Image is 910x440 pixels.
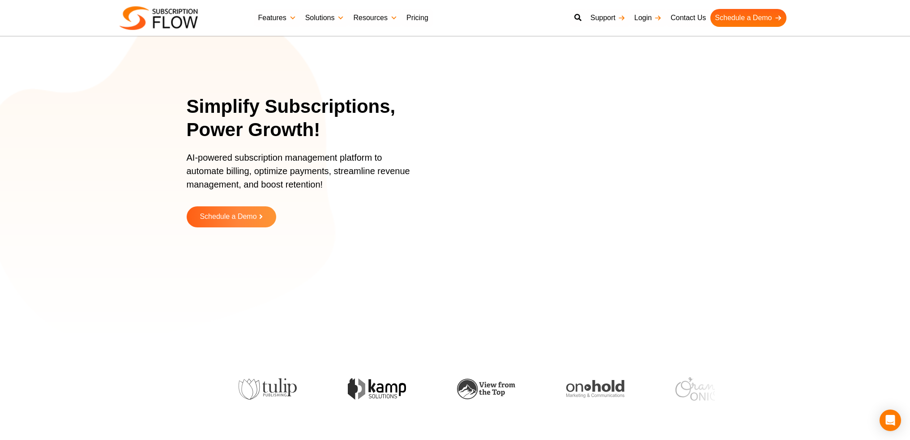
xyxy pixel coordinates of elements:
[348,378,406,399] img: kamp-solution
[187,151,419,200] p: AI-powered subscription management platform to automate billing, optimize payments, streamline re...
[349,9,402,27] a: Resources
[187,206,276,227] a: Schedule a Demo
[187,95,431,142] h1: Simplify Subscriptions, Power Growth!
[666,9,710,27] a: Contact Us
[710,9,786,27] a: Schedule a Demo
[239,378,297,400] img: tulip-publishing
[402,9,433,27] a: Pricing
[630,9,666,27] a: Login
[566,380,624,398] img: onhold-marketing
[586,9,630,27] a: Support
[880,410,901,431] div: Open Intercom Messenger
[120,6,198,30] img: Subscriptionflow
[254,9,301,27] a: Features
[200,213,256,221] span: Schedule a Demo
[457,379,515,400] img: view-from-the-top
[301,9,349,27] a: Solutions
